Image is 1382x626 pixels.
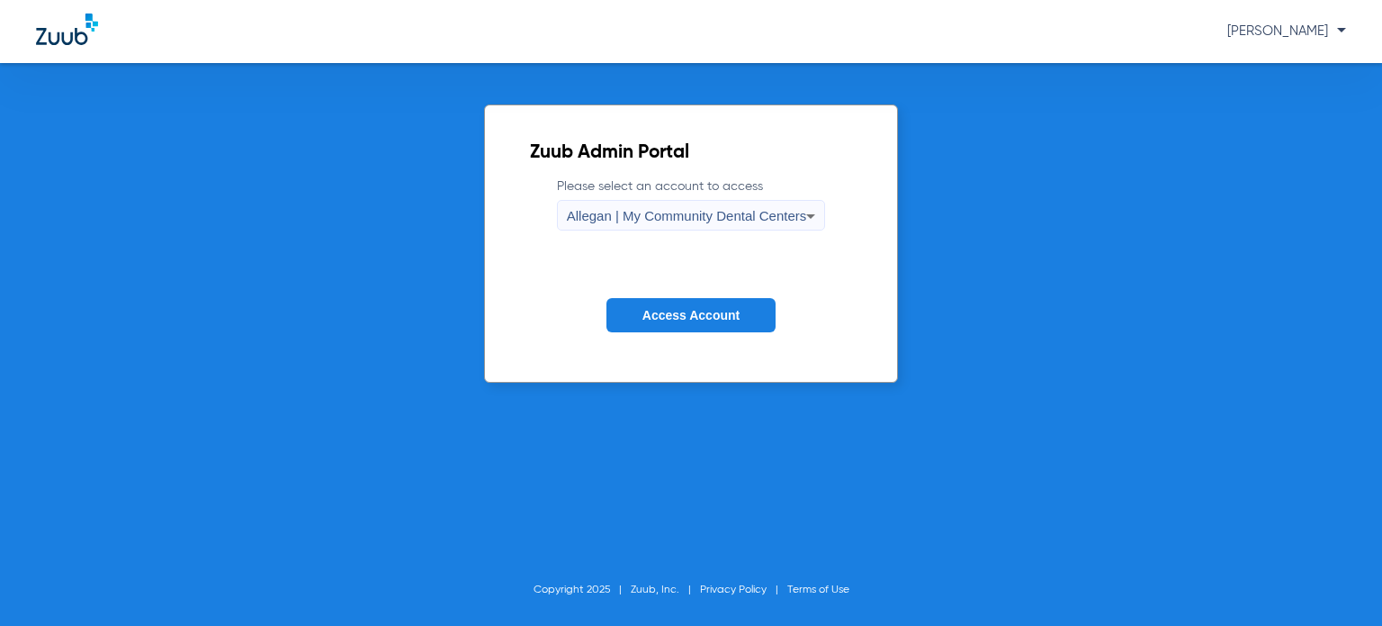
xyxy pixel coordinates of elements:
[642,308,740,322] span: Access Account
[700,585,767,595] a: Privacy Policy
[36,14,98,45] img: Zuub Logo
[1227,24,1346,38] span: [PERSON_NAME]
[567,208,807,223] span: Allegan | My Community Dental Centers
[530,144,853,162] h2: Zuub Admin Portal
[631,581,700,599] li: Zuub, Inc.
[557,177,826,231] label: Please select an account to access
[534,581,631,599] li: Copyright 2025
[606,298,776,333] button: Access Account
[787,585,849,595] a: Terms of Use
[1292,540,1382,626] iframe: Chat Widget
